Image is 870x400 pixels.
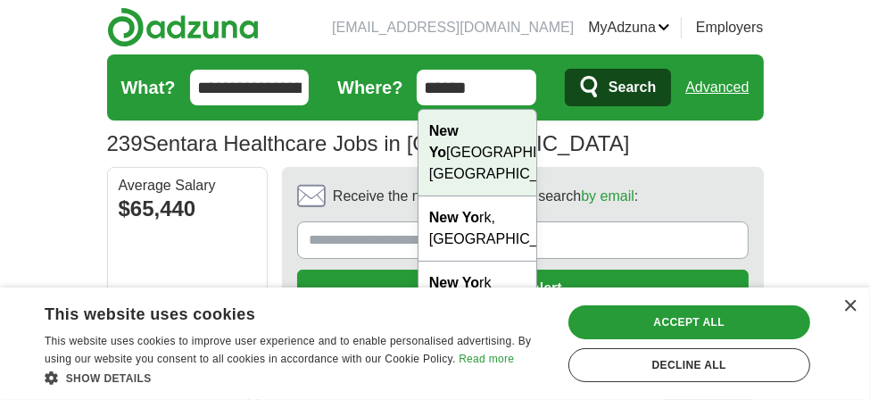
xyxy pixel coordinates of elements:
[45,298,501,325] div: This website uses cookies
[337,74,402,101] label: Where?
[685,70,749,105] a: Advanced
[119,179,256,193] div: Average Salary
[696,17,764,38] a: Employers
[609,70,656,105] span: Search
[568,348,810,382] div: Decline all
[459,353,514,365] a: Read more, opens a new window
[332,17,574,38] li: [EMAIL_ADDRESS][DOMAIN_NAME]
[121,74,176,101] label: What?
[418,196,536,262] div: rk, [GEOGRAPHIC_DATA]
[429,210,479,225] strong: New Yo
[568,305,810,339] div: Accept all
[418,110,536,196] div: [GEOGRAPHIC_DATA], [GEOGRAPHIC_DATA]
[107,128,143,160] span: 239
[107,7,259,47] img: Adzuna logo
[843,300,857,313] div: Close
[588,17,670,38] a: MyAdzuna
[429,123,459,160] strong: New Yo
[66,372,152,385] span: Show details
[565,69,671,106] button: Search
[45,369,546,387] div: Show details
[429,275,479,290] strong: New Yo
[45,335,531,365] span: This website uses cookies to improve user experience and to enable personalised advertising. By u...
[581,188,634,204] a: by email
[418,262,536,305] div: rk
[119,193,256,225] div: $65,440
[107,131,630,155] h1: Sentara Healthcare Jobs in [GEOGRAPHIC_DATA]
[333,186,638,207] span: Receive the newest jobs for this search :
